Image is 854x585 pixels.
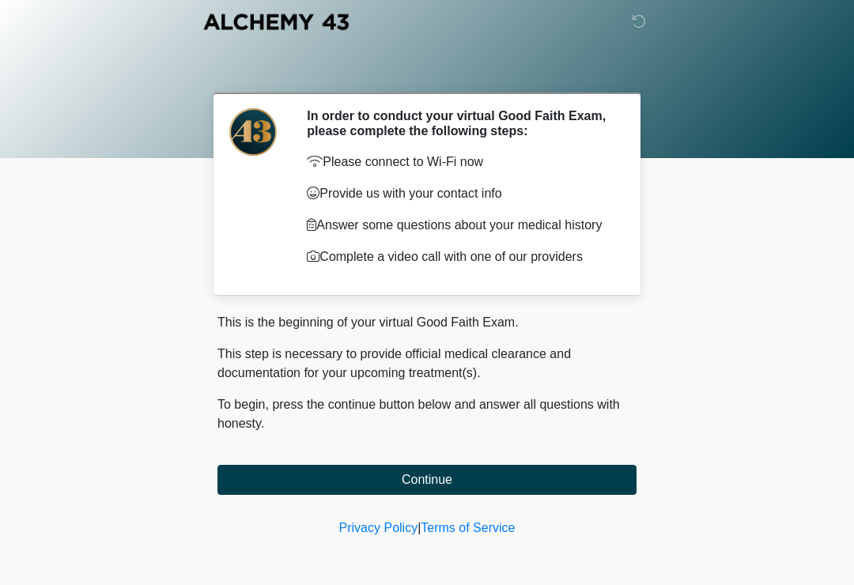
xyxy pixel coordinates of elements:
h2: In order to conduct your virtual Good Faith Exam, please complete the following steps: [307,108,613,138]
a: Terms of Service [421,521,515,534]
p: To begin, press the continue button below and answer all questions with honesty. [217,395,637,433]
a: | [418,521,421,534]
p: Provide us with your contact info [307,184,613,203]
p: Answer some questions about your medical history [307,216,613,235]
a: Privacy Policy [339,521,418,534]
img: Alchemy 43 Logo [202,12,350,32]
img: Agent Avatar [229,108,277,156]
p: Please connect to Wi-Fi now [307,153,613,172]
button: Continue [217,465,637,495]
p: This step is necessary to provide official medical clearance and documentation for your upcoming ... [217,345,637,383]
h1: ‎ ‎ ‎ ‎ [206,57,648,86]
p: Complete a video call with one of our providers [307,247,613,266]
p: This is the beginning of your virtual Good Faith Exam. [217,313,637,332]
